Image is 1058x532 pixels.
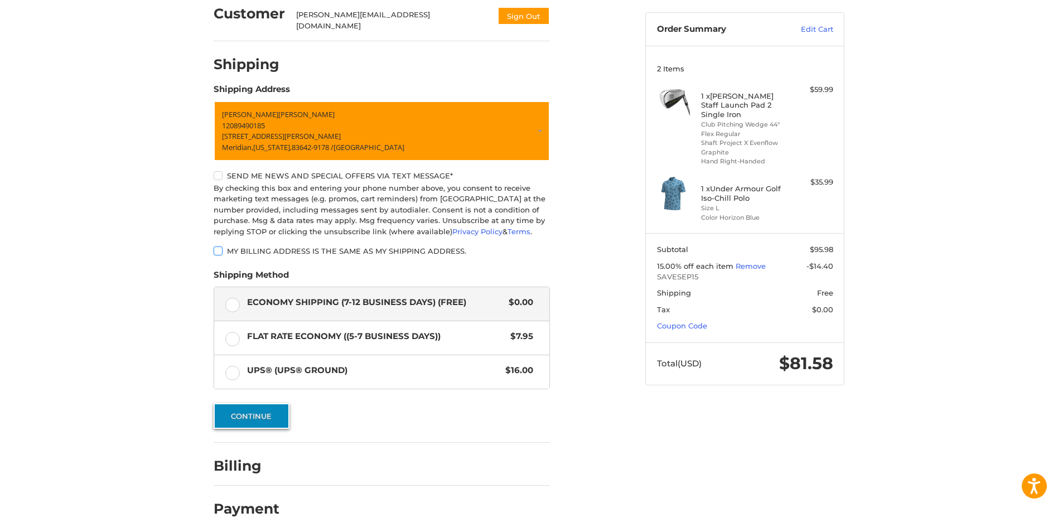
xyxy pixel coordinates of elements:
button: Continue [214,403,289,429]
span: [STREET_ADDRESS][PERSON_NAME] [222,131,341,141]
div: $35.99 [789,177,833,188]
li: Hand Right-Handed [701,157,786,166]
legend: Shipping Method [214,269,289,287]
span: Free [817,288,833,297]
h2: Payment [214,500,279,518]
a: Coupon Code [657,321,707,330]
div: By checking this box and entering your phone number above, you consent to receive marketing text ... [214,183,550,238]
span: Total (USD) [657,358,702,369]
a: Terms [508,227,530,236]
legend: Shipping Address [214,83,290,101]
span: $7.95 [505,330,533,343]
li: Size L [701,204,786,213]
span: Economy Shipping (7-12 Business Days) (Free) [247,296,504,309]
li: Club Pitching Wedge 44° [701,120,786,129]
h4: 1 x Under Armour Golf Iso-Chill Polo [701,184,786,202]
label: My billing address is the same as my shipping address. [214,246,550,255]
a: Remove [736,262,766,270]
span: Flat Rate Economy ((5-7 Business Days)) [247,330,505,343]
span: 83642-9178 / [292,142,334,152]
h4: 1 x [PERSON_NAME] Staff Launch Pad 2 Single Iron [701,91,786,119]
span: Subtotal [657,245,688,254]
span: Meridian, [222,142,253,152]
li: Color Horizon Blue [701,213,786,223]
li: Shaft Project X Evenflow Graphite [701,138,786,157]
span: $81.58 [779,353,833,374]
h2: Customer [214,5,285,22]
span: 15.00% off each item [657,262,736,270]
label: Send me news and special offers via text message* [214,171,550,180]
span: 12089490185 [222,120,265,130]
span: $0.00 [503,296,533,309]
span: [GEOGRAPHIC_DATA] [334,142,404,152]
h2: Billing [214,457,279,475]
div: $59.99 [789,84,833,95]
h3: 2 Items [657,64,833,73]
span: -$14.40 [806,262,833,270]
span: $16.00 [500,364,533,377]
span: [PERSON_NAME] [278,109,335,119]
a: Privacy Policy [452,227,503,236]
h3: Order Summary [657,24,777,35]
span: [PERSON_NAME] [222,109,278,119]
button: Sign Out [497,7,550,25]
h2: Shipping [214,56,279,73]
span: Tax [657,305,670,314]
a: Edit Cart [777,24,833,35]
li: Flex Regular [701,129,786,139]
span: $95.98 [810,245,833,254]
a: Enter or select a different address [214,101,550,161]
span: $0.00 [812,305,833,314]
span: [US_STATE], [253,142,292,152]
span: Shipping [657,288,691,297]
span: UPS® (UPS® Ground) [247,364,500,377]
span: SAVESEP15 [657,272,833,283]
div: [PERSON_NAME][EMAIL_ADDRESS][DOMAIN_NAME] [296,9,487,31]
